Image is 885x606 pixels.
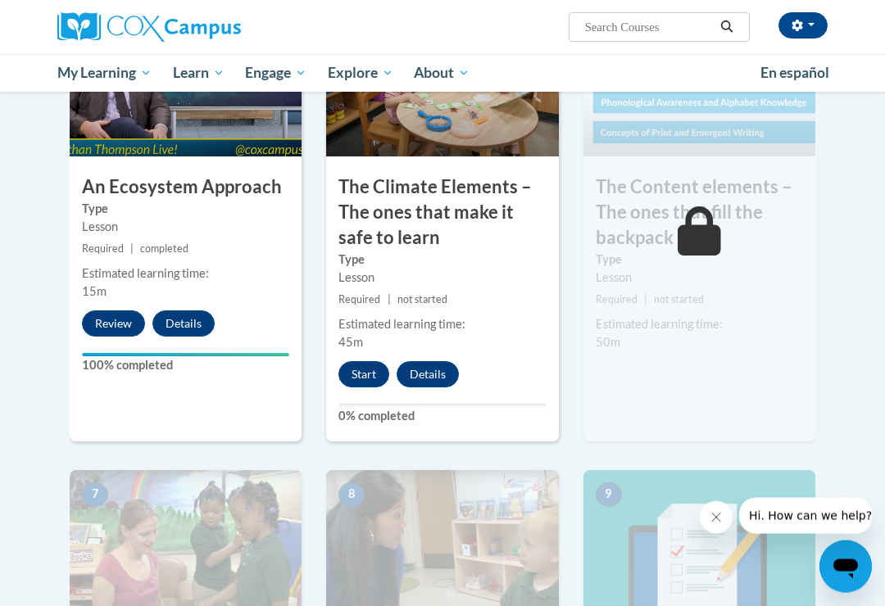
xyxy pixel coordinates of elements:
[173,63,225,83] span: Learn
[338,336,363,350] span: 45m
[47,54,162,92] a: My Learning
[82,483,108,508] span: 7
[82,311,145,337] button: Review
[338,316,546,334] div: Estimated learning time:
[397,362,459,388] button: Details
[152,311,215,337] button: Details
[245,63,306,83] span: Engage
[57,12,297,42] a: Cox Campus
[162,54,235,92] a: Learn
[82,265,289,283] div: Estimated learning time:
[338,362,389,388] button: Start
[388,294,391,306] span: |
[338,251,546,269] label: Type
[57,12,241,42] img: Cox Campus
[328,63,393,83] span: Explore
[778,12,828,38] button: Account Settings
[596,336,620,350] span: 50m
[326,175,558,251] h3: The Climate Elements – The ones that make it safe to learn
[338,294,380,306] span: Required
[130,243,134,256] span: |
[596,316,803,334] div: Estimated learning time:
[397,294,447,306] span: not started
[583,175,815,251] h3: The Content elements – The ones that fill the backpack
[760,64,829,81] span: En español
[82,243,124,256] span: Required
[140,243,188,256] span: completed
[82,219,289,237] div: Lesson
[583,17,715,37] input: Search Courses
[750,56,840,90] a: En español
[700,501,733,534] iframe: Close message
[739,498,872,534] iframe: Message from company
[414,63,470,83] span: About
[338,483,365,508] span: 8
[644,294,647,306] span: |
[596,251,803,269] label: Type
[404,54,481,92] a: About
[57,63,152,83] span: My Learning
[338,269,546,287] div: Lesson
[45,54,840,92] div: Main menu
[596,294,638,306] span: Required
[82,201,289,219] label: Type
[654,294,704,306] span: not started
[338,408,546,426] label: 0% completed
[82,357,289,375] label: 100% completed
[596,483,622,508] span: 9
[317,54,404,92] a: Explore
[819,540,872,593] iframe: Button to launch messaging window
[715,17,739,37] button: Search
[596,269,803,287] div: Lesson
[70,175,302,201] h3: An Ecosystem Approach
[82,354,289,357] div: Your progress
[82,285,107,299] span: 15m
[234,54,317,92] a: Engage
